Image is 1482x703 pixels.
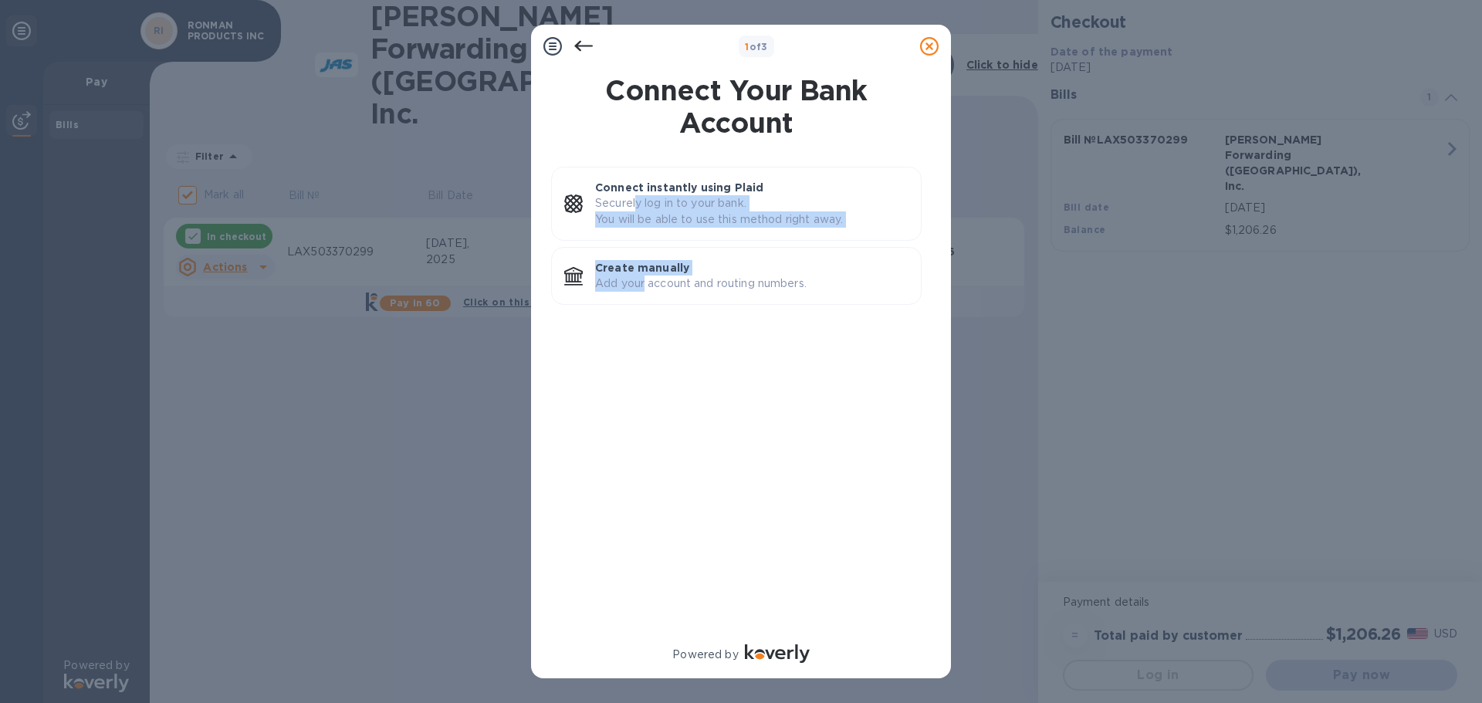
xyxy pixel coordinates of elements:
[745,41,749,52] span: 1
[745,644,810,663] img: Logo
[595,195,908,228] p: Securely log in to your bank. You will be able to use this method right away.
[595,260,908,275] p: Create manually
[595,275,908,292] p: Add your account and routing numbers.
[545,74,928,139] h1: Connect Your Bank Account
[595,180,908,195] p: Connect instantly using Plaid
[672,647,738,663] p: Powered by
[745,41,768,52] b: of 3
